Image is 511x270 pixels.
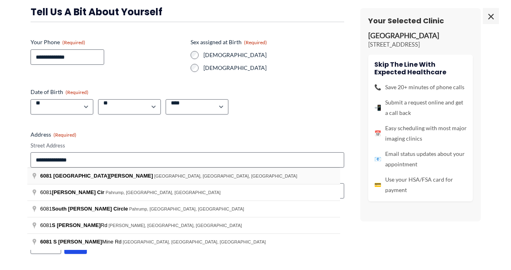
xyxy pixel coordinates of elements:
[374,123,467,144] li: Easy scheduling with most major imaging clinics
[374,180,381,190] span: 💳
[31,38,184,46] label: Your Phone
[40,239,123,245] span: Mine Rd
[31,142,344,149] label: Street Address
[40,189,106,195] span: 6081
[123,239,266,244] span: [GEOGRAPHIC_DATA], [GEOGRAPHIC_DATA], [GEOGRAPHIC_DATA]
[40,206,129,212] span: 6081
[154,174,298,178] span: [GEOGRAPHIC_DATA], [GEOGRAPHIC_DATA], [GEOGRAPHIC_DATA]
[368,16,473,25] h3: Your Selected Clinic
[368,31,473,41] p: [GEOGRAPHIC_DATA]
[203,51,344,59] label: [DEMOGRAPHIC_DATA]
[52,222,101,228] span: S [PERSON_NAME]
[191,38,267,46] legend: Sex assigned at Birth
[31,131,76,139] legend: Address
[374,97,467,118] li: Submit a request online and get a call back
[203,64,344,72] label: [DEMOGRAPHIC_DATA]
[244,39,267,45] span: (Required)
[109,223,242,228] span: [PERSON_NAME], [GEOGRAPHIC_DATA], [GEOGRAPHIC_DATA]
[483,8,499,24] span: ×
[374,82,381,92] span: 📞
[129,207,244,211] span: Pahrump, [GEOGRAPHIC_DATA], [GEOGRAPHIC_DATA]
[62,39,85,45] span: (Required)
[31,88,88,96] legend: Date of Birth
[374,82,467,92] li: Save 20+ minutes of phone calls
[374,174,467,195] li: Use your HSA/FSA card for payment
[66,89,88,95] span: (Required)
[52,189,105,195] span: [PERSON_NAME] Cir
[374,149,467,170] li: Email status updates about your appointment
[368,41,473,49] p: [STREET_ADDRESS]
[374,154,381,164] span: 📧
[374,102,381,113] span: 📲
[31,6,344,18] h3: Tell us a bit about yourself
[40,239,102,245] span: 6081 S [PERSON_NAME]
[374,128,381,139] span: 📅
[53,132,76,138] span: (Required)
[52,206,128,212] span: South [PERSON_NAME] Circle
[40,222,109,228] span: 6081 Rd
[53,173,153,179] span: [GEOGRAPHIC_DATA][PERSON_NAME]
[374,61,467,76] h4: Skip the line with Expected Healthcare
[40,173,52,179] span: 6081
[106,190,221,195] span: Pahrump, [GEOGRAPHIC_DATA], [GEOGRAPHIC_DATA]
